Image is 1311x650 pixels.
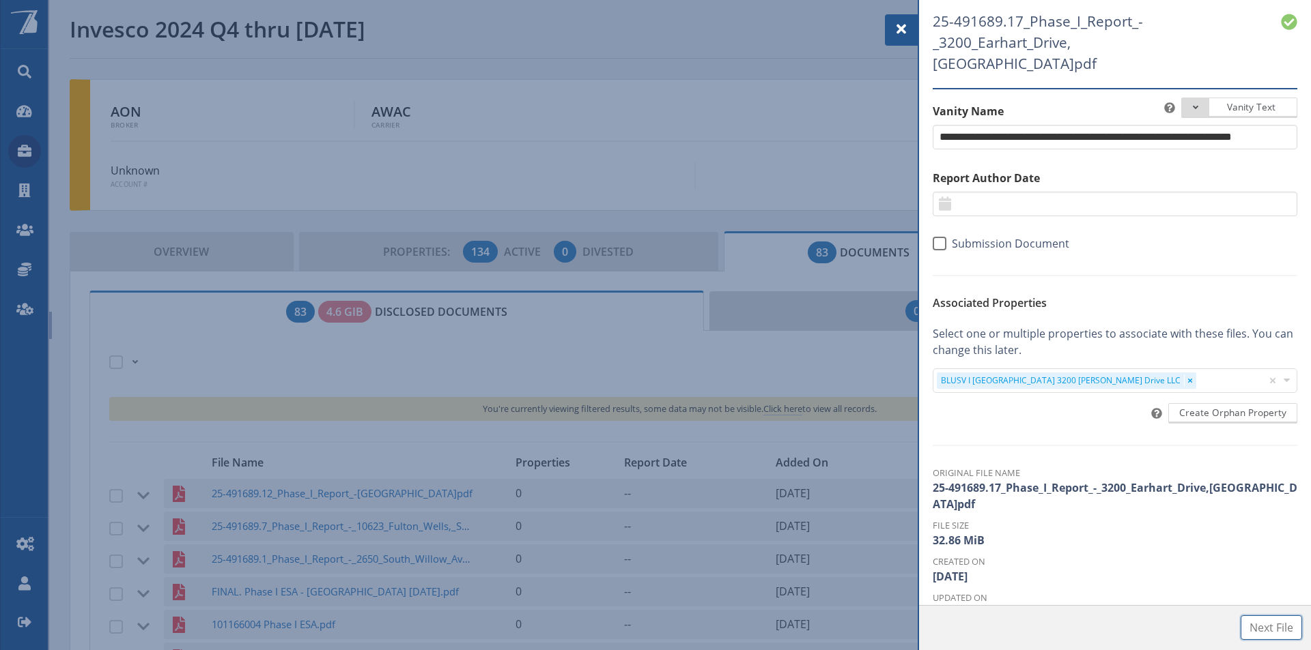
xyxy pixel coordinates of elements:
span: Next File [1250,619,1293,636]
label: Vanity Name [933,103,1297,119]
span: 25-491689.17_Phase_I_Report_-_3200_Earhart_Drive,[GEOGRAPHIC_DATA]pdf [933,11,1234,75]
span: Create Orphan Property [1179,406,1286,419]
dd: [DATE] [933,568,1297,585]
label: Report Author Date [933,170,1297,186]
div: BLUSV I [GEOGRAPHIC_DATA] 3200 [PERSON_NAME] Drive LLC [941,374,1181,387]
h6: Associated Properties [933,297,1297,309]
button: Vanity Text [1181,98,1297,119]
dt: Created On [933,555,1297,568]
button: Next File [1241,615,1302,640]
div: Clear all [1266,369,1280,392]
dt: Original File Name [933,467,1297,479]
dt: Updated On [933,591,1297,604]
span: Vanity Text [1211,100,1286,114]
p: Select one or multiple properties to associate with these files. You can change this later. [933,325,1297,358]
dd: 25-491689.17_Phase_I_Report_-_3200_Earhart_Drive,[GEOGRAPHIC_DATA]pdf [933,479,1297,512]
dt: File Size [933,519,1297,532]
dd: 32.86 MiB [933,532,1297,548]
span: Submission Document [946,237,1069,250]
button: Create Orphan Property [1168,403,1297,424]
